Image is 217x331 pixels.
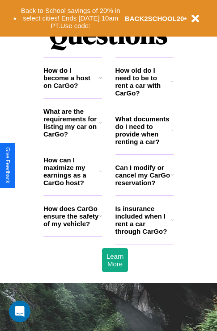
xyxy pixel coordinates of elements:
h3: Is insurance included when I rent a car through CarGo? [115,205,171,235]
div: Open Intercom Messenger [9,301,30,322]
div: Give Feedback [4,147,11,183]
h3: How do I become a host on CarGo? [43,66,98,89]
h3: What are the requirements for listing my car on CarGo? [43,108,99,138]
h3: What documents do I need to provide when renting a car? [115,115,172,145]
h3: Can I modify or cancel my CarGo reservation? [115,164,171,186]
h3: How can I maximize my earnings as a CarGo host? [43,156,99,186]
b: BACK2SCHOOL20 [125,15,184,22]
button: Back to School savings of 20% in select cities! Ends [DATE] 10am PT.Use code: [17,4,125,32]
h3: How old do I need to be to rent a car with CarGo? [115,66,171,97]
h3: How does CarGo ensure the safety of my vehicle? [43,205,99,228]
button: Learn More [102,248,128,272]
